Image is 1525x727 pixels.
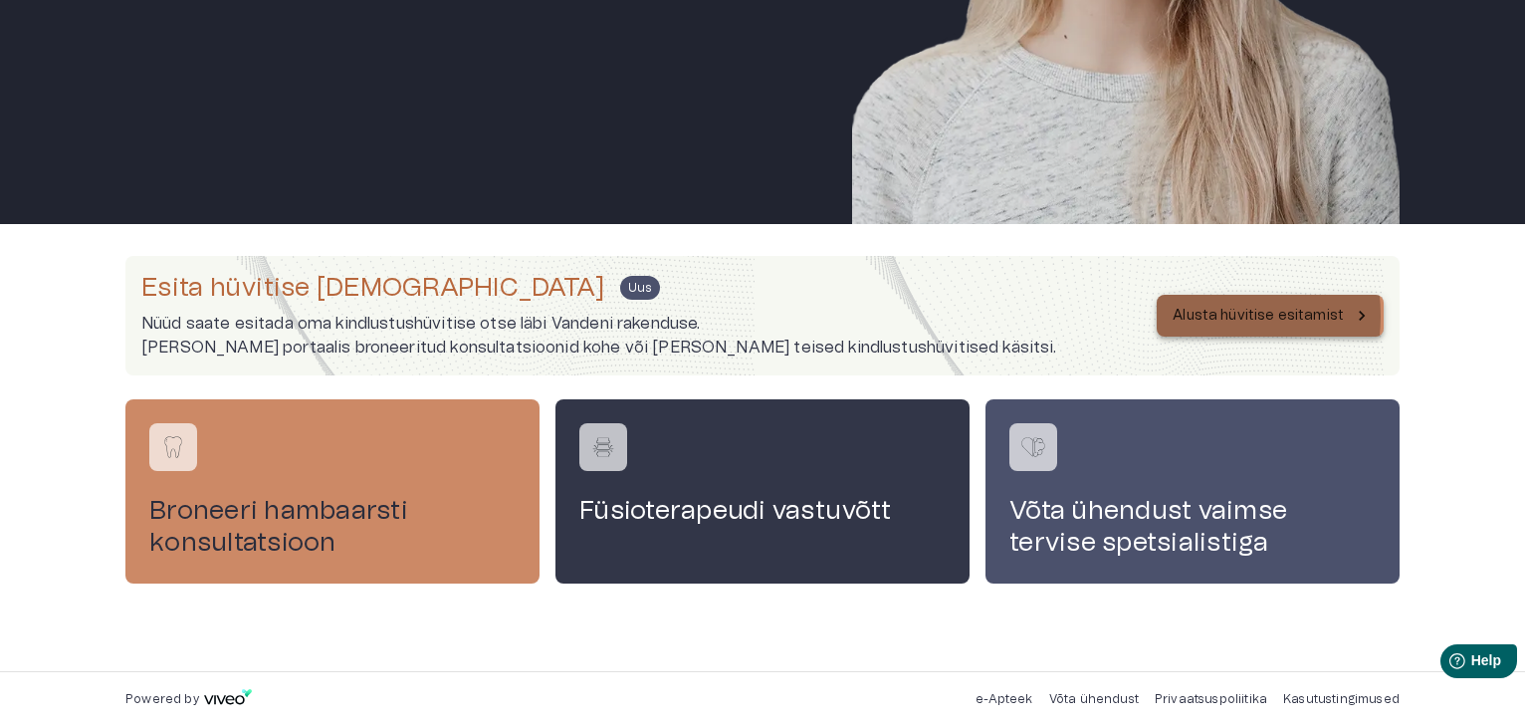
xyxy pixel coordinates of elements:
h4: Broneeri hambaarsti konsultatsioon [149,495,516,559]
h4: Füsioterapeudi vastuvõtt [579,495,946,527]
p: Powered by [125,691,199,708]
iframe: Help widget launcher [1370,636,1525,692]
a: Navigate to service booking [125,399,540,583]
button: Alusta hüvitise esitamist [1157,295,1384,337]
p: Alusta hüvitise esitamist [1173,306,1344,327]
h4: Võta ühendust vaimse tervise spetsialistiga [1009,495,1376,559]
img: Võta ühendust vaimse tervise spetsialistiga logo [1018,432,1048,462]
img: Füsioterapeudi vastuvõtt logo [588,432,618,462]
a: Kasutustingimused [1283,693,1400,705]
a: e-Apteek [976,693,1032,705]
img: Broneeri hambaarsti konsultatsioon logo [158,432,188,462]
p: [PERSON_NAME] portaalis broneeritud konsultatsioonid kohe või [PERSON_NAME] teised kindlustushüvi... [141,336,1057,360]
span: Uus [620,276,659,300]
h4: Esita hüvitise [DEMOGRAPHIC_DATA] [141,272,604,304]
p: Nüüd saate esitada oma kindlustushüvitise otse läbi Vandeni rakenduse. [141,312,1057,336]
a: Navigate to service booking [555,399,970,583]
a: Navigate to service booking [985,399,1400,583]
a: Privaatsuspoliitika [1155,693,1267,705]
p: Võta ühendust [1049,691,1139,708]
